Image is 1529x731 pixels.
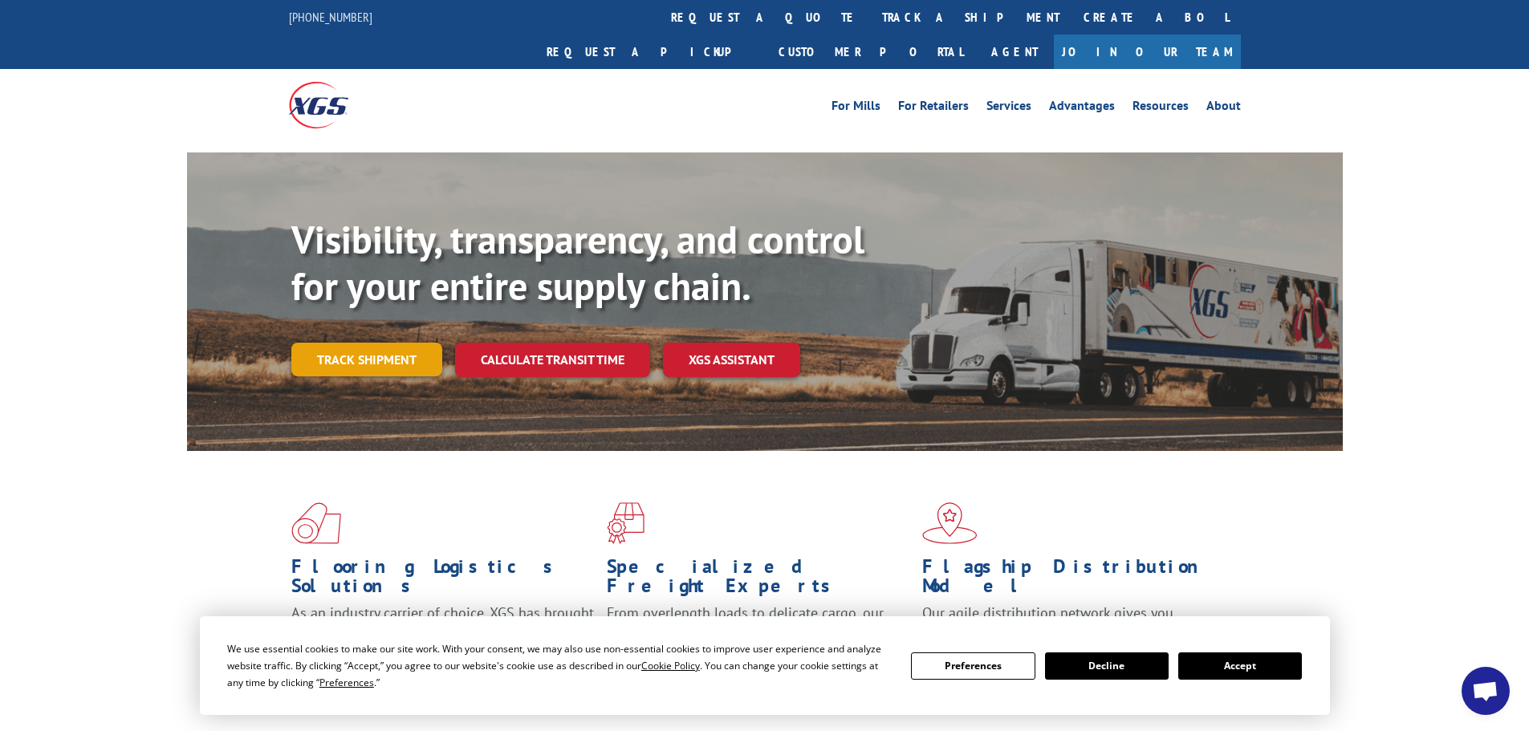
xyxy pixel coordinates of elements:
span: Cookie Policy [641,659,700,672]
a: Services [986,99,1031,117]
a: For Retailers [898,99,969,117]
img: xgs-icon-flagship-distribution-model-red [922,502,978,544]
button: Accept [1178,652,1302,680]
a: Request a pickup [535,35,767,69]
h1: Flagship Distribution Model [922,557,1226,603]
div: Cookie Consent Prompt [200,616,1330,715]
span: As an industry carrier of choice, XGS has brought innovation and dedication to flooring logistics... [291,603,594,660]
a: About [1206,99,1241,117]
a: Advantages [1049,99,1115,117]
img: xgs-icon-focused-on-flooring-red [607,502,645,544]
p: From overlength loads to delicate cargo, our experienced staff knows the best way to move your fr... [607,603,910,675]
a: Resources [1133,99,1189,117]
div: Open chat [1462,667,1510,715]
button: Decline [1045,652,1169,680]
a: Calculate transit time [455,343,650,377]
span: Preferences [319,676,374,689]
a: Agent [975,35,1054,69]
a: XGS ASSISTANT [663,343,800,377]
a: Customer Portal [767,35,975,69]
b: Visibility, transparency, and control for your entire supply chain. [291,214,864,311]
h1: Specialized Freight Experts [607,557,910,603]
img: xgs-icon-total-supply-chain-intelligence-red [291,502,341,544]
a: Track shipment [291,343,442,376]
h1: Flooring Logistics Solutions [291,557,595,603]
a: [PHONE_NUMBER] [289,9,372,25]
a: Join Our Team [1054,35,1241,69]
button: Preferences [911,652,1035,680]
div: We use essential cookies to make our site work. With your consent, we may also use non-essential ... [227,640,892,691]
a: For Mills [832,99,880,117]
span: Our agile distribution network gives you nationwide inventory management on demand. [922,603,1218,641]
